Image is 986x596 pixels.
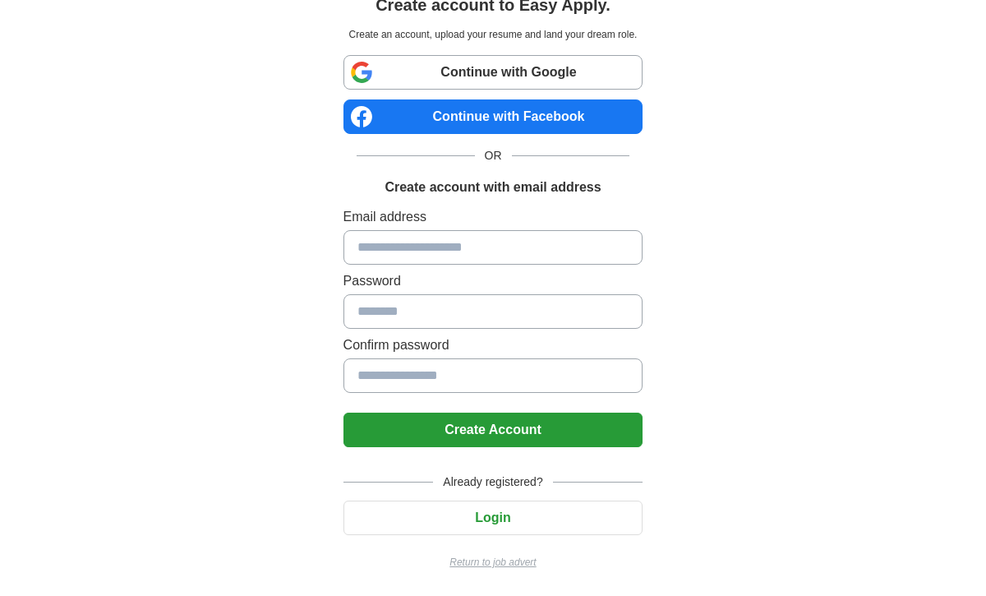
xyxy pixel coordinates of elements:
label: Email address [343,207,643,227]
button: Login [343,501,643,535]
a: Login [343,511,643,524]
button: Create Account [343,413,643,447]
span: OR [475,147,512,164]
a: Continue with Facebook [343,99,643,134]
label: Password [343,271,643,291]
a: Continue with Google [343,55,643,90]
h1: Create account with email address [385,178,601,197]
label: Confirm password [343,335,643,355]
span: Already registered? [433,474,552,491]
p: Create an account, upload your resume and land your dream role. [347,27,640,42]
a: Return to job advert [343,555,643,570]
